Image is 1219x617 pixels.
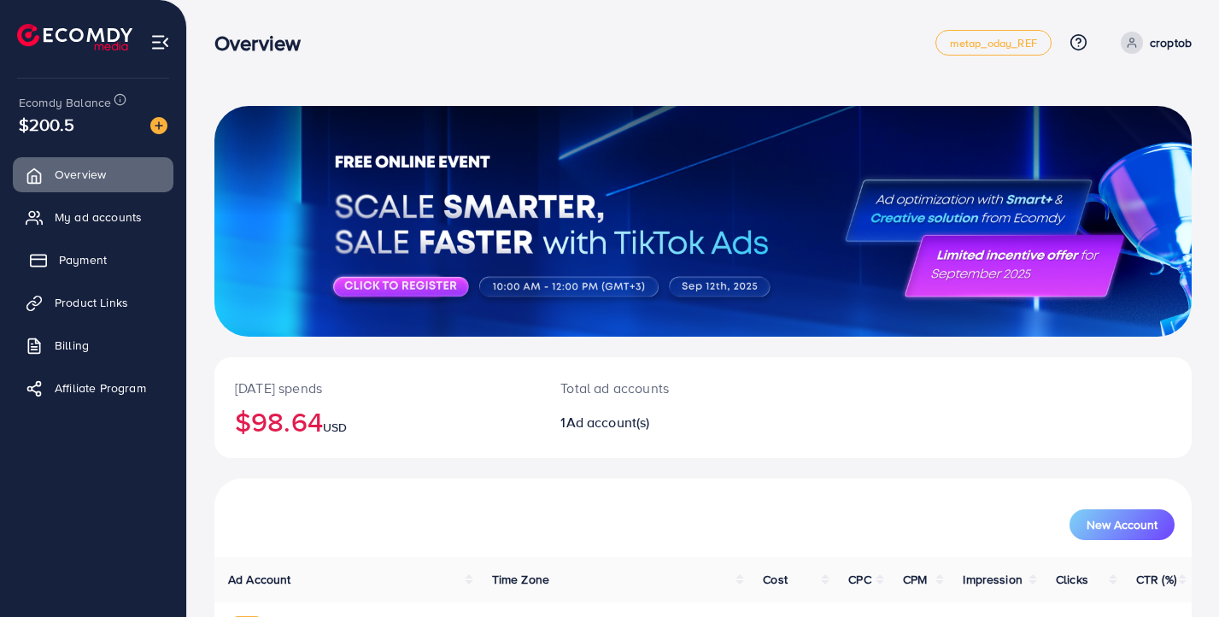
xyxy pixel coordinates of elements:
[1087,519,1157,531] span: New Account
[848,571,870,588] span: CPC
[19,112,74,137] span: $200.5
[17,24,132,50] img: logo
[13,328,173,362] a: Billing
[1146,540,1206,604] iframe: Chat
[55,294,128,311] span: Product Links
[1070,509,1175,540] button: New Account
[560,378,764,398] p: Total ad accounts
[566,413,650,432] span: Ad account(s)
[903,571,927,588] span: CPM
[150,117,167,134] img: image
[1114,32,1192,54] a: croptob
[935,30,1052,56] a: metap_oday_REF
[950,38,1037,49] span: metap_oday_REF
[13,243,173,277] a: Payment
[13,200,173,234] a: My ad accounts
[1150,32,1192,53] p: croptob
[13,285,173,320] a: Product Links
[1056,571,1088,588] span: Clicks
[492,571,549,588] span: Time Zone
[235,378,519,398] p: [DATE] spends
[55,379,146,397] span: Affiliate Program
[1136,571,1176,588] span: CTR (%)
[214,31,314,56] h3: Overview
[228,571,291,588] span: Ad Account
[13,157,173,191] a: Overview
[55,337,89,354] span: Billing
[763,571,788,588] span: Cost
[59,251,107,268] span: Payment
[13,371,173,405] a: Affiliate Program
[323,419,347,436] span: USD
[19,94,111,111] span: Ecomdy Balance
[963,571,1023,588] span: Impression
[55,209,142,226] span: My ad accounts
[235,405,519,438] h2: $98.64
[55,166,106,183] span: Overview
[150,32,170,52] img: menu
[560,414,764,431] h2: 1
